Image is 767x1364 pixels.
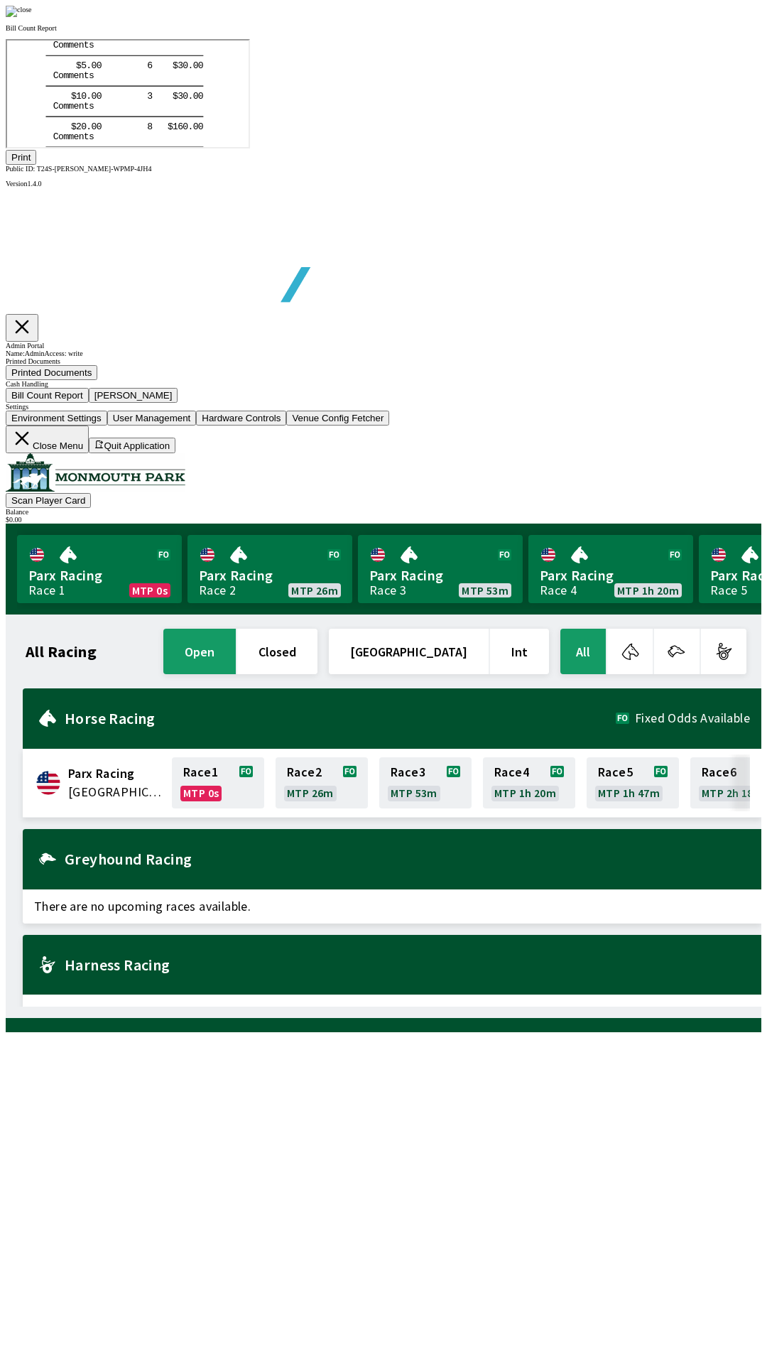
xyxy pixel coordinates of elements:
[6,342,761,350] div: Admin Portal
[196,411,286,426] button: Hardware Controls
[191,50,197,61] tspan: 0
[291,585,338,596] span: MTP 26m
[6,350,761,357] div: Name: Admin Access: write
[163,629,236,674] button: open
[494,787,556,799] span: MTP 1h 20m
[161,81,166,92] tspan: $
[490,629,549,674] button: Int
[77,61,82,72] tspan: t
[183,787,219,799] span: MTP 0s
[6,388,89,403] button: Bill Count Report
[23,995,761,1029] span: There are no upcoming races available.
[540,585,577,596] div: Race 4
[165,81,171,92] tspan: 1
[598,767,633,778] span: Race 5
[51,91,57,102] tspan: o
[51,61,57,72] tspan: o
[28,566,170,585] span: Parx Racing
[6,453,185,492] img: venue logo
[587,757,679,808] a: Race5MTP 1h 47m
[46,91,52,102] tspan: C
[38,188,446,337] img: global tote logo
[23,889,761,924] span: There are no upcoming races available.
[89,388,178,403] button: [PERSON_NAME]
[46,61,52,72] tspan: C
[483,757,575,808] a: Race4MTP 1h 20m
[369,566,511,585] span: Parx Racing
[132,585,168,596] span: MTP 0s
[540,566,682,585] span: Parx Racing
[68,783,163,801] span: United States
[6,508,761,516] div: Balance
[56,91,62,102] tspan: m
[64,81,70,92] tspan: $
[72,61,77,72] tspan: n
[68,764,163,783] span: Parx Racing
[56,61,62,72] tspan: m
[170,50,176,61] tspan: 3
[181,50,187,61] tspan: .
[598,787,660,799] span: MTP 1h 47m
[67,91,72,102] tspan: e
[89,438,175,453] button: Quit Application
[82,61,87,72] tspan: s
[191,81,197,92] tspan: 0
[85,81,90,92] tspan: 0
[61,61,67,72] tspan: m
[6,493,91,508] button: Scan Player Card
[140,50,146,61] tspan: 3
[199,566,341,585] span: Parx Racing
[379,757,472,808] a: Race3MTP 53m
[6,180,761,188] div: Version 1.4.0
[6,6,32,17] img: close
[702,787,763,799] span: MTP 2h 18m
[165,50,171,61] tspan: $
[369,585,406,596] div: Race 3
[77,91,82,102] tspan: t
[6,426,89,453] button: Close Menu
[528,535,693,603] a: Parx RacingRace 4MTP 1h 20m
[6,165,761,173] div: Public ID:
[37,165,152,173] span: T24S-[PERSON_NAME]-WPMP-4JH4
[462,585,508,596] span: MTP 53m
[6,357,761,365] div: Printed Documents
[74,81,80,92] tspan: 0
[183,767,218,778] span: Race 1
[170,81,176,92] tspan: 6
[28,585,65,596] div: Race 1
[176,81,182,92] tspan: 0
[276,757,368,808] a: Race2MTP 26m
[286,411,389,426] button: Venue Config Fetcher
[560,629,606,674] button: All
[6,39,250,148] iframe: ReportvIEWER
[287,767,322,778] span: Race 2
[89,50,95,61] tspan: 0
[72,91,77,102] tspan: n
[186,81,192,92] tspan: 0
[617,585,679,596] span: MTP 1h 20m
[358,535,523,603] a: Parx RacingRace 3MTP 53m
[6,380,761,388] div: Cash Handling
[67,61,72,72] tspan: e
[85,50,90,61] tspan: 0
[187,535,352,603] a: Parx RacingRace 2MTP 26m
[80,50,85,61] tspan: .
[710,585,747,596] div: Race 5
[61,91,67,102] tspan: m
